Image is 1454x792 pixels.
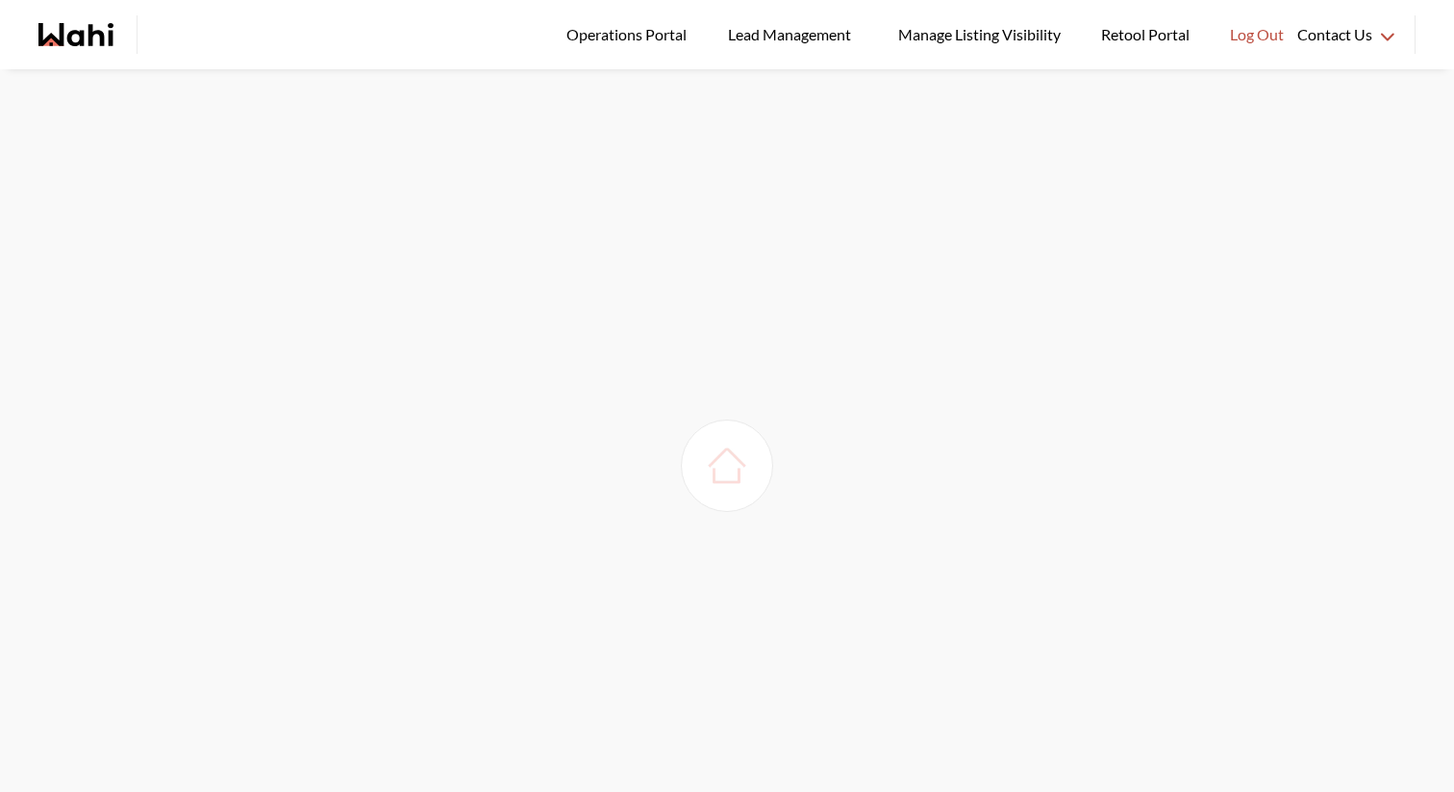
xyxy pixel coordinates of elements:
[566,22,693,47] span: Operations Portal
[1101,22,1195,47] span: Retool Portal
[728,22,858,47] span: Lead Management
[1230,22,1284,47] span: Log Out
[38,23,113,46] a: Wahi homepage
[892,22,1066,47] span: Manage Listing Visibility
[700,439,754,493] img: loading house image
